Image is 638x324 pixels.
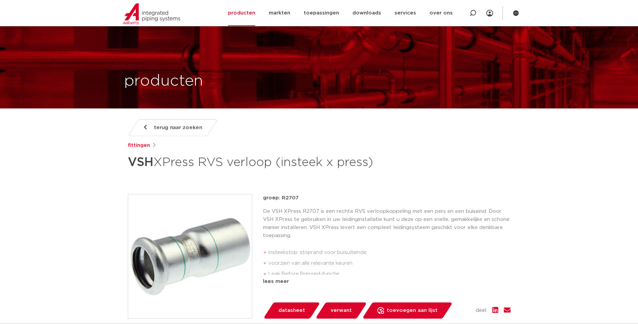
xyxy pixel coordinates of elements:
[263,278,511,286] div: lees meer
[124,70,203,92] h1: producten
[263,302,320,319] a: datasheet
[387,305,438,316] span: toevoegen aan lijst
[476,306,487,315] span: deel:
[268,269,511,280] li: Leak Before Pressed-functie
[331,305,352,316] span: verwant
[278,305,305,316] span: datasheet
[128,152,380,172] h1: XPress RVS verloop (insteek x press)
[268,258,511,269] li: voorzien van alle relevante keuren
[263,194,511,202] p: groep: R2707
[127,119,218,136] a: terug naar zoeken
[154,122,202,133] span: terug naar zoeken
[128,156,153,168] strong: VSH
[263,207,511,240] p: De VSH XPress R2707 is een rechte RVS verloopkoppeling met een pers en een buiseind. Door VSH XPr...
[128,194,252,318] img: Product Image for VSH XPress RVS verloop (insteek x press)
[128,141,150,150] a: fittingen
[315,302,367,319] a: verwant
[268,247,511,258] li: insteekstop: stoprand voor buisuiteinde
